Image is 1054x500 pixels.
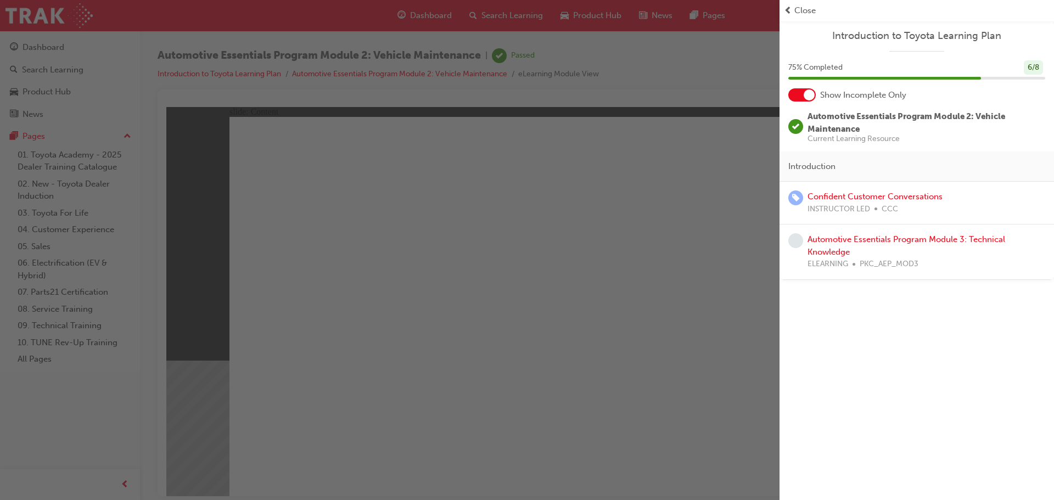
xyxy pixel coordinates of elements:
a: Introduction to Toyota Learning Plan [788,30,1045,42]
div: 6 / 8 [1024,60,1043,75]
button: prev-iconClose [784,4,1050,17]
span: PKC_AEP_MOD3 [860,258,918,271]
span: Current Learning Resource [808,135,1045,143]
a: Confident Customer Conversations [808,192,943,201]
span: learningRecordVerb_NONE-icon [788,233,803,248]
span: prev-icon [784,4,792,17]
a: Automotive Essentials Program Module 3: Technical Knowledge [808,234,1005,257]
span: 75 % Completed [788,61,843,74]
span: INSTRUCTOR LED [808,203,870,216]
span: learningRecordVerb_PASS-icon [788,119,803,134]
span: learningRecordVerb_ENROLL-icon [788,190,803,205]
span: CCC [882,203,898,216]
span: Introduction [788,160,836,173]
span: Automotive Essentials Program Module 2: Vehicle Maintenance [808,111,1005,134]
span: ELEARNING [808,258,848,271]
span: Close [794,4,816,17]
span: Show Incomplete Only [820,89,906,102]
